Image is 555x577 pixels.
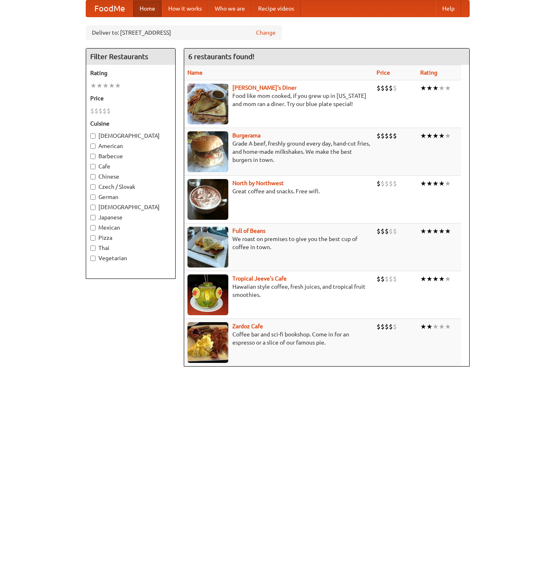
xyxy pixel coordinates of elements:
[187,69,203,76] a: Name
[426,227,432,236] li: ★
[420,179,426,188] li: ★
[90,106,94,115] li: $
[90,144,96,149] input: American
[432,227,439,236] li: ★
[432,131,439,140] li: ★
[90,81,96,90] li: ★
[162,0,208,17] a: How it works
[432,84,439,93] li: ★
[445,227,451,236] li: ★
[86,49,175,65] h4: Filter Restaurants
[385,84,389,93] li: $
[426,274,432,283] li: ★
[377,274,381,283] li: $
[103,81,109,90] li: ★
[90,184,96,190] input: Czech / Slovak
[389,227,393,236] li: $
[252,0,301,17] a: Recipe videos
[377,84,381,93] li: $
[445,322,451,331] li: ★
[90,205,96,210] input: [DEMOGRAPHIC_DATA]
[90,69,171,77] h5: Rating
[439,322,445,331] li: ★
[432,274,439,283] li: ★
[187,330,370,347] p: Coffee bar and sci-fi bookshop. Come in for an espresso or a slice of our famous pie.
[90,183,171,191] label: Czech / Slovak
[187,283,370,299] p: Hawaiian style coffee, fresh juices, and tropical fruit smoothies.
[232,323,263,329] a: Zardoz Cafe
[377,322,381,331] li: $
[385,322,389,331] li: $
[420,84,426,93] li: ★
[381,274,385,283] li: $
[90,142,171,150] label: American
[439,227,445,236] li: ★
[445,179,451,188] li: ★
[381,84,385,93] li: $
[90,254,171,262] label: Vegetarian
[381,227,385,236] li: $
[90,195,96,200] input: German
[389,179,393,188] li: $
[426,179,432,188] li: ★
[90,172,171,181] label: Chinese
[107,106,111,115] li: $
[389,274,393,283] li: $
[432,179,439,188] li: ★
[377,131,381,140] li: $
[187,274,228,315] img: jeeves.jpg
[393,131,397,140] li: $
[389,322,393,331] li: $
[232,132,261,139] a: Burgerama
[445,131,451,140] li: ★
[393,179,397,188] li: $
[90,244,171,252] label: Thai
[115,81,121,90] li: ★
[90,203,171,211] label: [DEMOGRAPHIC_DATA]
[90,133,96,139] input: [DEMOGRAPHIC_DATA]
[420,69,437,76] a: Rating
[187,187,370,195] p: Great coffee and snacks. Free wifi.
[90,162,171,170] label: Cafe
[439,131,445,140] li: ★
[90,235,96,241] input: Pizza
[133,0,162,17] a: Home
[90,132,171,140] label: [DEMOGRAPHIC_DATA]
[436,0,461,17] a: Help
[232,84,296,91] a: [PERSON_NAME]'s Diner
[103,106,107,115] li: $
[96,81,103,90] li: ★
[232,180,284,186] a: North by Northwest
[385,131,389,140] li: $
[377,227,381,236] li: $
[90,174,96,179] input: Chinese
[90,234,171,242] label: Pizza
[381,131,385,140] li: $
[420,274,426,283] li: ★
[232,228,265,234] a: Full of Beans
[420,322,426,331] li: ★
[385,274,389,283] li: $
[188,53,254,60] ng-pluralize: 6 restaurants found!
[256,29,276,37] a: Change
[385,227,389,236] li: $
[109,81,115,90] li: ★
[445,274,451,283] li: ★
[90,225,96,230] input: Mexican
[187,227,228,267] img: beans.jpg
[208,0,252,17] a: Who we are
[426,131,432,140] li: ★
[232,275,287,282] a: Tropical Jeeve's Cafe
[187,322,228,363] img: zardoz.jpg
[389,84,393,93] li: $
[420,227,426,236] li: ★
[90,119,171,128] h5: Cuisine
[187,179,228,220] img: north.jpg
[187,92,370,108] p: Food like mom cooked, if you grew up in [US_STATE] and mom ran a diner. Try our blue plate special!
